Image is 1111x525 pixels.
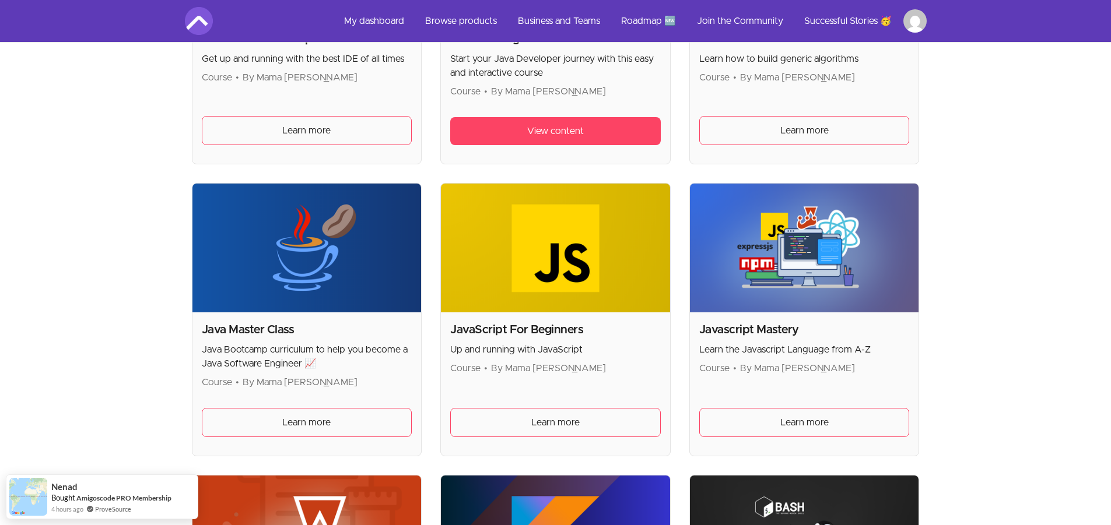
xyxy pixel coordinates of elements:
[903,9,927,33] img: Profile image for sandu
[484,87,488,96] span: •
[740,364,855,373] span: By Mama [PERSON_NAME]
[780,124,829,138] span: Learn more
[450,322,661,338] h2: JavaScript For Beginners
[335,7,413,35] a: My dashboard
[51,482,78,492] span: Nenad
[527,124,584,138] span: View content
[450,408,661,437] a: Learn more
[236,73,239,82] span: •
[202,343,412,371] p: Java Bootcamp curriculum to help you become a Java Software Engineer 📈
[450,87,481,96] span: Course
[192,184,422,312] img: Product image for Java Master Class
[243,73,358,82] span: By Mama [PERSON_NAME]
[416,7,506,35] a: Browse products
[51,493,75,502] span: Bought
[202,378,232,387] span: Course
[243,378,358,387] span: By Mama [PERSON_NAME]
[236,378,239,387] span: •
[185,7,213,35] img: Amigoscode logo
[795,7,901,35] a: Successful Stories 🥳
[441,184,670,312] img: Product image for JavaScript For Beginners
[202,408,412,437] a: Learn more
[202,322,412,338] h2: Java Master Class
[202,116,412,145] a: Learn more
[612,7,685,35] a: Roadmap 🆕
[202,73,232,82] span: Course
[76,493,171,503] a: Amigoscode PRO Membership
[531,415,580,429] span: Learn more
[509,7,609,35] a: Business and Teams
[740,73,855,82] span: By Mama [PERSON_NAME]
[95,504,131,514] a: ProveSource
[282,124,331,138] span: Learn more
[335,7,927,35] nav: Main
[690,184,919,312] img: Product image for Javascript Mastery
[491,87,606,96] span: By Mama [PERSON_NAME]
[699,364,730,373] span: Course
[699,73,730,82] span: Course
[688,7,793,35] a: Join the Community
[733,364,737,373] span: •
[699,322,910,338] h2: Javascript Mastery
[733,73,737,82] span: •
[9,478,47,516] img: provesource social proof notification image
[484,364,488,373] span: •
[450,364,481,373] span: Course
[450,117,661,145] a: View content
[450,52,661,80] p: Start your Java Developer journey with this easy and interactive course
[202,52,412,66] p: Get up and running with the best IDE of all times
[699,52,910,66] p: Learn how to build generic algorithms
[699,116,910,145] a: Learn more
[491,364,606,373] span: By Mama [PERSON_NAME]
[51,504,83,514] span: 4 hours ago
[780,415,829,429] span: Learn more
[282,415,331,429] span: Learn more
[699,408,910,437] a: Learn more
[450,343,661,357] p: Up and running with JavaScript
[699,343,910,357] p: Learn the Javascript Language from A-Z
